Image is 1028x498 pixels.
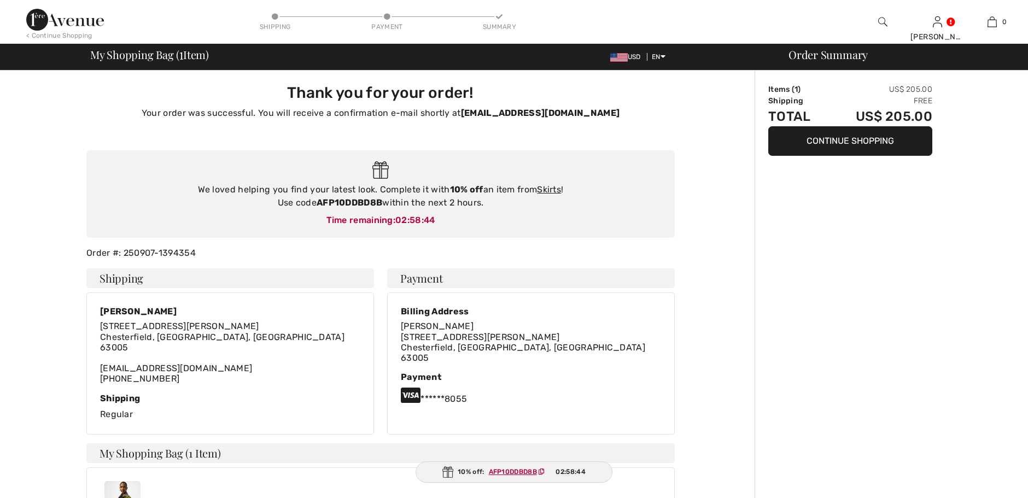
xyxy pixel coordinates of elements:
[768,126,932,156] button: Continue Shopping
[317,197,382,208] strong: AFP10DDBD8B
[259,22,291,32] div: Shipping
[26,9,104,31] img: 1ère Avenue
[450,184,483,195] strong: 10% off
[86,268,374,288] h4: Shipping
[461,108,620,118] strong: [EMAIL_ADDRESS][DOMAIN_NAME]
[556,467,585,477] span: 02:58:44
[489,468,537,476] ins: AFP10DDBD8B
[80,247,681,260] div: Order #: 250907-1394354
[401,332,645,363] span: [STREET_ADDRESS][PERSON_NAME] Chesterfield, [GEOGRAPHIC_DATA], [GEOGRAPHIC_DATA] 63005
[610,53,645,61] span: USD
[26,31,92,40] div: < Continue Shopping
[90,49,209,60] span: My Shopping Bag ( Item)
[100,306,344,317] div: [PERSON_NAME]
[1002,17,1007,27] span: 0
[401,306,645,317] div: Billing Address
[537,184,561,195] a: Skirts
[387,268,675,288] h4: Payment
[483,22,516,32] div: Summary
[652,53,665,61] span: EN
[100,321,344,352] span: [STREET_ADDRESS][PERSON_NAME] Chesterfield, [GEOGRAPHIC_DATA], [GEOGRAPHIC_DATA] 63005
[100,321,344,384] div: [EMAIL_ADDRESS][DOMAIN_NAME] [PHONE_NUMBER]
[401,372,661,382] div: Payment
[933,15,942,28] img: My Info
[827,107,932,126] td: US$ 205.00
[795,85,798,94] span: 1
[988,15,997,28] img: My Bag
[93,107,668,120] p: Your order was successful. You will receive a confirmation e-mail shortly at
[933,16,942,27] a: Sign In
[965,15,1019,28] a: 0
[86,443,675,463] h4: My Shopping Bag (1 Item)
[97,214,664,227] div: Time remaining:
[910,31,964,43] div: [PERSON_NAME]
[100,393,360,403] div: Shipping
[395,215,435,225] span: 02:58:44
[768,84,827,95] td: Items ( )
[97,183,664,209] div: We loved helping you find your latest look. Complete it with an item from ! Use code within the n...
[179,46,183,61] span: 1
[93,84,668,102] h3: Thank you for your order!
[100,393,360,421] div: Regular
[827,95,932,107] td: Free
[372,161,389,179] img: Gift.svg
[371,22,404,32] div: Payment
[610,53,628,62] img: US Dollar
[768,107,827,126] td: Total
[442,466,453,478] img: Gift.svg
[827,84,932,95] td: US$ 205.00
[768,95,827,107] td: Shipping
[878,15,887,28] img: search the website
[401,321,474,331] span: [PERSON_NAME]
[775,49,1021,60] div: Order Summary
[416,461,612,483] div: 10% off:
